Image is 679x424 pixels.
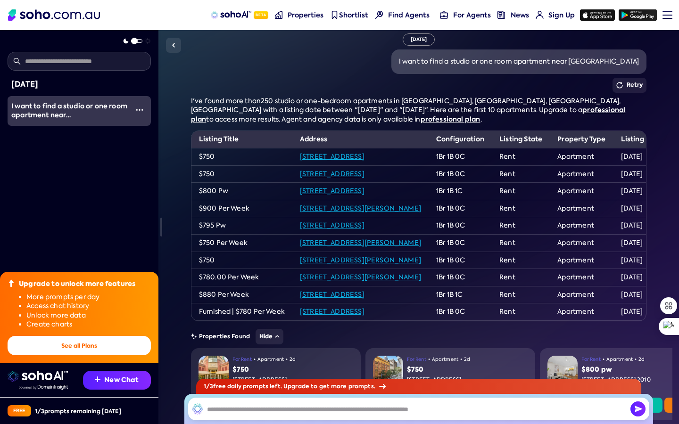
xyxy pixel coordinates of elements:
[300,187,364,195] a: [STREET_ADDRESS]
[581,356,601,363] span: For Rent
[429,217,492,235] td: 1Br 1B 0C
[492,131,550,148] th: Listing State
[8,96,128,126] a: I want to find a studio or one room apartment near [GEOGRAPHIC_DATA]
[429,131,492,148] th: Configuration
[548,10,575,20] span: Sign Up
[339,10,368,20] span: Shortlist
[630,401,646,416] button: Send
[497,11,505,19] img: news-nav icon
[613,148,670,165] td: [DATE]
[300,307,364,316] a: [STREET_ADDRESS]
[300,238,421,247] a: [STREET_ADDRESS][PERSON_NAME]
[300,256,421,264] a: [STREET_ADDRESS][PERSON_NAME]
[300,170,364,178] a: [STREET_ADDRESS]
[613,131,670,148] th: Listing Date
[429,165,492,183] td: 1Br 1B 0C
[191,105,626,124] a: professional plan
[580,9,615,21] img: app-store icon
[26,302,151,311] li: Access chat history
[191,303,292,321] td: Furnished | $780 Per Week
[379,384,386,389] img: Arrow icon
[95,376,100,382] img: Recommendation icon
[192,403,203,415] img: SohoAI logo black
[300,221,364,229] a: [STREET_ADDRESS]
[460,356,462,363] span: •
[550,183,613,200] td: Apartment
[331,11,339,19] img: shortlist-nav icon
[209,378,215,384] img: Gallery Icon
[613,165,670,183] td: [DATE]
[453,10,491,20] span: For Agents
[492,286,550,303] td: Rent
[550,286,613,303] td: Apartment
[290,356,296,363] span: 2d
[492,252,550,269] td: Rent
[26,311,151,320] li: Unlock more data
[191,200,292,217] td: $900 Per Week
[388,10,430,20] span: Find Agents
[300,273,421,281] a: [STREET_ADDRESS][PERSON_NAME]
[428,356,430,363] span: •
[429,234,492,252] td: 1Br 1B 0C
[191,217,292,235] td: $795 Pw
[492,148,550,165] td: Rent
[613,269,670,286] td: [DATE]
[635,356,637,363] span: •
[511,10,529,20] span: News
[429,252,492,269] td: 1Br 1B 0C
[536,11,544,19] img: for-agents-nav icon
[136,106,143,114] img: More icon
[429,183,492,200] td: 1Br 1B 1C
[492,234,550,252] td: Rent
[19,385,68,390] img: Data provided by Domain Insight
[492,200,550,217] td: Rent
[191,183,292,200] td: $800 Pw
[403,33,435,46] div: [DATE]
[407,376,528,384] div: [STREET_ADDRESS]
[630,401,646,416] img: Send icon
[8,279,15,287] img: Upgrade icon
[429,269,492,286] td: 1Br 1B 0C
[619,9,657,21] img: google-play icon
[550,165,613,183] td: Apartment
[429,200,492,217] td: 1Br 1B 0C
[191,148,292,165] td: $750
[613,78,647,93] button: Retry
[300,204,421,212] a: [STREET_ADDRESS][PERSON_NAME]
[8,336,151,355] button: See all Plans
[256,329,283,344] button: Hide
[383,378,389,384] img: Gallery Icon
[11,101,127,129] span: I want to find a studio or one room apartment near [GEOGRAPHIC_DATA]
[8,405,31,416] div: Free
[613,183,670,200] td: [DATE]
[550,252,613,269] td: Apartment
[191,252,292,269] td: $750
[550,234,613,252] td: Apartment
[429,286,492,303] td: 1Br 1B 1C
[191,165,292,183] td: $750
[432,356,458,363] span: Apartment
[191,234,292,252] td: $750 Per Week
[196,379,641,394] div: 1 / 3 free daily prompts left. Upgrade to get more prompts.
[26,293,151,302] li: More prompts per day
[257,356,284,363] span: Apartment
[286,356,288,363] span: •
[550,131,613,148] th: Property Type
[206,115,420,123] span: to access more results. Agent and agency data is only available in
[429,148,492,165] td: 1Br 1B 0C
[191,131,292,148] th: Listing Title
[211,11,251,19] img: sohoAI logo
[613,252,670,269] td: [DATE]
[375,11,383,19] img: Find agents icon
[492,303,550,321] td: Rent
[300,152,364,161] a: [STREET_ADDRESS]
[613,217,670,235] td: [DATE]
[613,200,670,217] td: [DATE]
[638,356,645,363] span: 2d
[26,320,151,329] li: Create charts
[19,279,135,289] div: Upgrade to unlock more features
[557,378,563,384] img: Gallery Icon
[550,148,613,165] td: Apartment
[8,371,68,382] img: sohoai logo
[254,356,256,363] span: •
